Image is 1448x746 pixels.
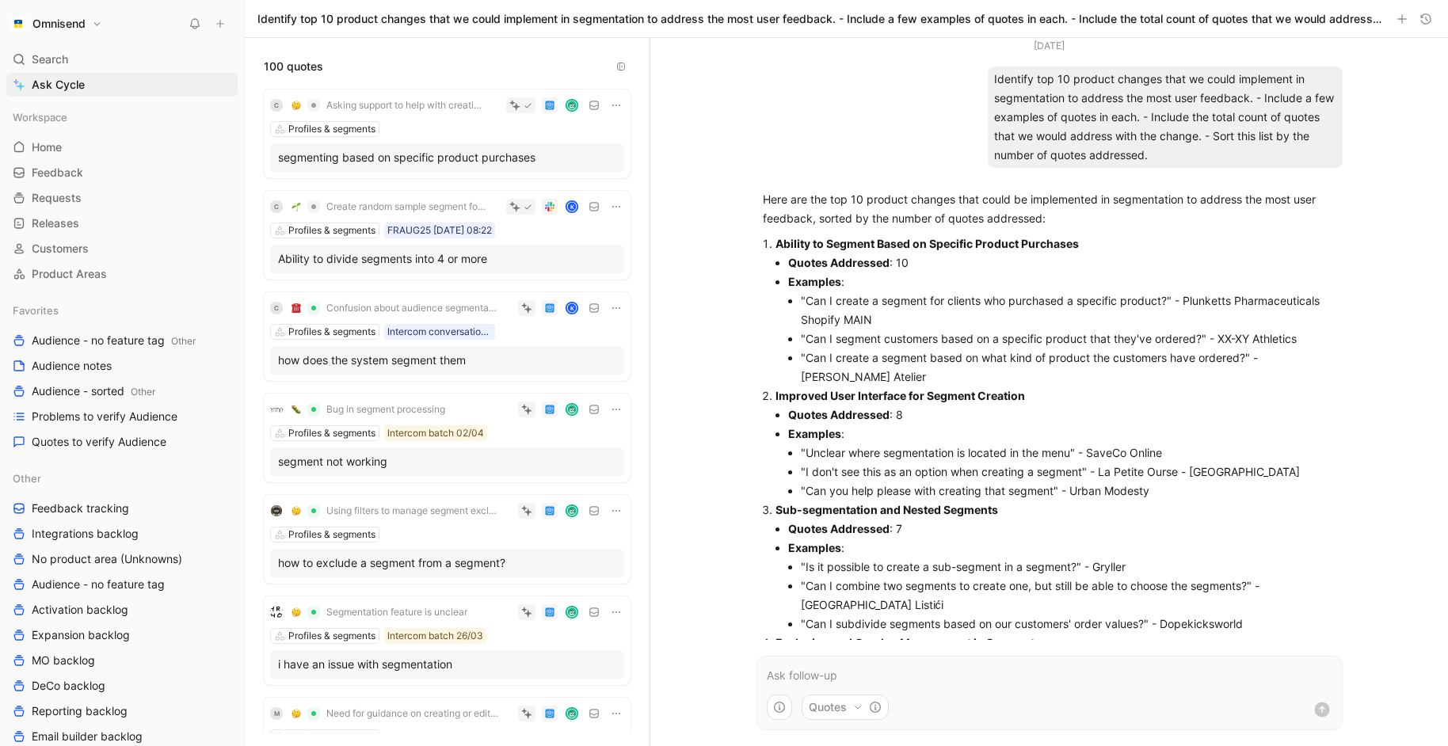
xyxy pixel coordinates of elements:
div: i have an issue with segmentation [278,655,616,674]
a: Problems to verify Audience [6,405,238,428]
strong: Ability to Segment Based on Specific Product Purchases [775,237,1079,250]
span: Feedback [32,165,83,181]
a: Integrations backlog [6,522,238,546]
div: how to exclude a segment from a segment? [278,554,616,573]
strong: Examples [788,541,841,554]
a: Product Areas [6,262,238,286]
h1: Omnisend [32,17,86,31]
img: 🐛 [292,405,301,414]
img: logo [270,403,283,416]
strong: Quotes Addressed [788,256,890,269]
li: "I don't see this as an option when creating a segment" - La Petite Ourse - [GEOGRAPHIC_DATA] [801,462,1336,481]
li: : [788,539,1336,634]
span: Asking support to help with creating (or verify) a segment [326,99,486,112]
span: Expansion backlog [32,627,130,643]
li: : [788,424,1336,501]
img: Omnisend [10,16,26,32]
button: ☎️Confusion about audience segmentation and tagging system [286,299,504,318]
div: FRAUG25 [DATE] 08:22 [387,223,492,238]
a: Requests [6,186,238,210]
img: avatar [567,506,577,516]
button: 🤔Using filters to manage segment exclusion [286,501,504,520]
span: No product area (Unknowns) [32,551,182,567]
button: 🐛Bug in segment processing [286,400,451,419]
div: C [270,302,283,314]
p: Here are the top 10 product changes that could be implemented in segmentation to address the most... [763,190,1336,228]
strong: Improved User Interface for Segment Creation [775,389,1025,402]
span: Audience - no feature tag [32,577,165,592]
a: Quotes to verify Audience [6,430,238,454]
div: K [567,202,577,212]
button: 🤔Asking support to help with creating (or verify) a segment [286,96,492,115]
span: Email builder backlog [32,729,143,744]
li: : 10 [788,253,1336,272]
a: No product area (Unknowns) [6,547,238,571]
span: Audience notes [32,358,112,374]
a: DeCo backlog [6,674,238,698]
span: Releases [32,215,79,231]
div: Profiles & segments [288,527,375,542]
strong: Quotes Addressed [788,522,890,535]
div: Workspace [6,105,238,129]
span: Problems to verify Audience [32,409,177,424]
span: Search [32,50,68,69]
div: K [567,303,577,314]
span: Customers [32,241,89,257]
span: 100 quotes [264,57,323,76]
span: Other [13,470,41,486]
a: Activation backlog [6,598,238,622]
span: Favorites [13,303,59,318]
a: Audience - no feature tag [6,573,238,596]
div: Favorites [6,299,238,322]
img: 🤔 [292,101,301,110]
span: Quotes to verify Audience [32,434,166,450]
img: logo [270,606,283,618]
span: Ask Cycle [32,75,85,94]
div: Profiles & segments [288,628,375,644]
div: how does the system segment them [278,351,616,370]
a: MO backlog [6,649,238,672]
a: Reporting backlog [6,699,238,723]
span: Workspace [13,109,67,125]
strong: Exclusion and Overlap Management in Segments [775,636,1041,649]
strong: Sub-segmentation and Nested Segments [775,503,998,516]
div: Ability to divide segments into 4 or more [278,249,616,268]
img: 🌱 [292,202,301,211]
div: Profiles & segments [288,223,375,238]
div: Profiles & segments [288,324,375,340]
a: Expansion backlog [6,623,238,647]
span: Segmentation feature is unclear [326,606,467,618]
div: M [270,707,283,720]
a: Feedback [6,161,238,185]
a: Audience - sortedOther [6,379,238,403]
div: Intercom batch 26/03 [387,628,483,644]
span: Activation backlog [32,602,128,618]
a: Customers [6,237,238,261]
a: Home [6,135,238,159]
span: Need for guidance on creating or editing segments [326,707,498,720]
button: 🌱Create random sample segment for email campaigns [286,197,492,216]
strong: Quotes Addressed [788,408,890,421]
span: Home [32,139,62,155]
span: MO backlog [32,653,95,668]
li: "Can you help please with creating that segment" - Urban Modesty [801,481,1336,501]
img: avatar [567,101,577,111]
li: : 7 [788,520,1336,539]
div: [DATE] [1034,38,1065,54]
button: 🤔Segmentation feature is unclear [286,603,473,622]
li: "Can I combine two segments to create one, but still be able to choose the segments?" - [GEOGRAPH... [801,577,1336,615]
li: "Can I subdivide segments based on our customers' order values?" - Dopekicksworld [801,615,1336,634]
img: logo [270,504,283,517]
li: "Can I create a segment based on what kind of product the customers have ordered?" - [PERSON_NAME... [801,348,1336,386]
div: Intercom conversation list between 25_05_12-05_25 paying brands 250526 - conversation data [PHONE... [387,324,492,340]
img: avatar [567,709,577,719]
span: Integrations backlog [32,526,139,542]
div: Identify top 10 product changes that we could implement in segmentation to address the most user ... [988,67,1343,168]
img: avatar [567,607,577,618]
span: Other [171,335,196,347]
li: "Can I segment customers based on a specific product that they've ordered?" - XX-XY Athletics [801,329,1336,348]
span: Product Areas [32,266,107,282]
span: Using filters to manage segment exclusion [326,504,498,517]
li: "Can I create a segment for clients who purchased a specific product?" - Plunketts Pharmaceutical... [801,291,1336,329]
span: DeCo backlog [32,678,105,694]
